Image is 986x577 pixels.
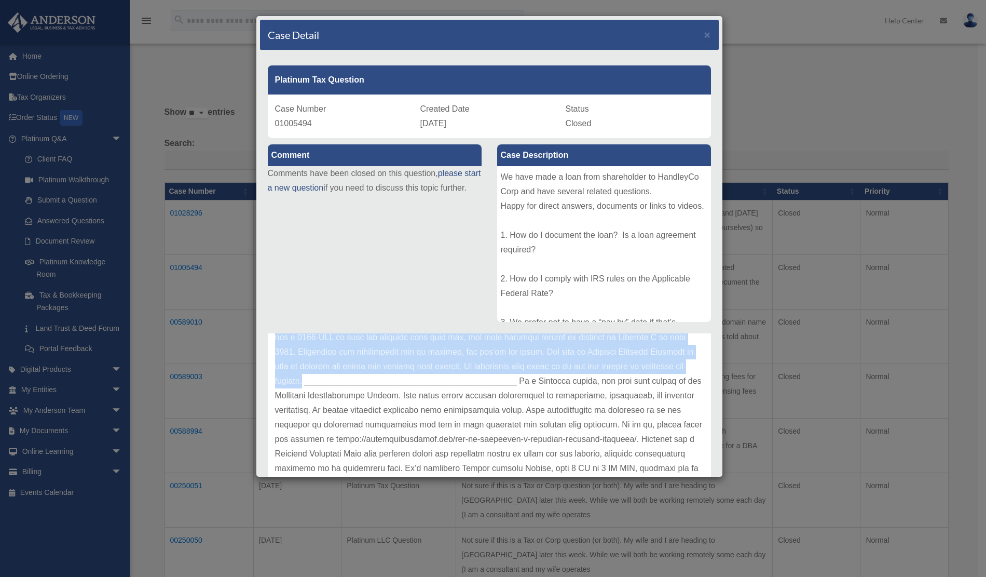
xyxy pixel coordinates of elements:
[566,104,589,113] span: Status
[497,166,711,322] div: We have made a loan from shareholder to HandleyCo Corp and have several related questions. Happy ...
[268,28,319,42] h4: Case Detail
[566,119,592,128] span: Closed
[704,29,711,40] button: Close
[268,144,482,166] label: Comment
[420,104,470,113] span: Created Date
[704,29,711,41] span: ×
[268,169,481,192] a: please start a new question
[420,119,446,128] span: [DATE]
[275,119,312,128] span: 01005494
[275,104,326,113] span: Case Number
[497,144,711,166] label: Case Description
[268,166,482,195] p: Comments have been closed on this question, if you need to discuss this topic further.
[268,65,711,95] div: Platinum Tax Question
